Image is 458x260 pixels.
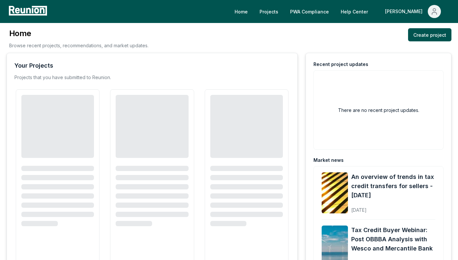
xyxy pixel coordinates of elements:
div: Your Projects [14,61,53,70]
div: [DATE] [351,202,435,213]
div: Market news [313,157,344,163]
a: Help Center [335,5,373,18]
a: An overview of trends in tax credit transfers for sellers - [DATE] [351,172,435,200]
h3: Home [9,28,149,39]
p: Browse recent projects, recommendations, and market updates. [9,42,149,49]
img: An overview of trends in tax credit transfers for sellers - September 2025 [322,172,348,213]
button: [PERSON_NAME] [380,5,446,18]
nav: Main [229,5,451,18]
a: Home [229,5,253,18]
a: PWA Compliance [285,5,334,18]
a: Tax Credit Buyer Webinar: Post OBBBA Analysis with Wesco and Mercantile Bank [351,226,435,253]
p: Projects that you have submitted to Reunion. [14,74,111,81]
div: Recent project updates [313,61,368,68]
a: Projects [254,5,284,18]
h2: There are no recent project updates. [338,107,419,114]
a: Create project [408,28,451,41]
div: [PERSON_NAME] [385,5,425,18]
